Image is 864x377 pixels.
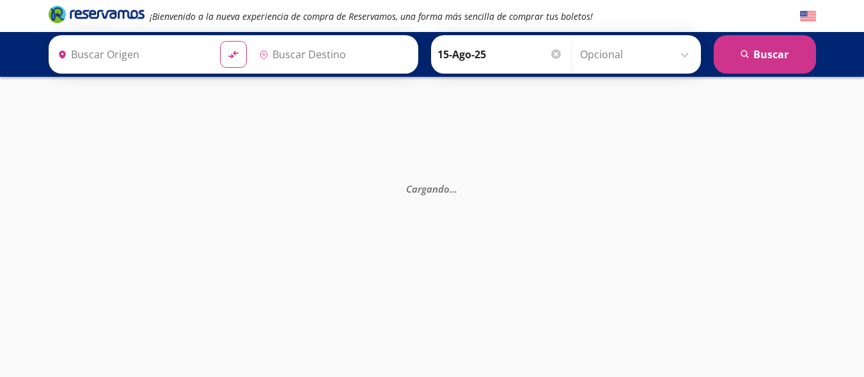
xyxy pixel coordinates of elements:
input: Buscar Destino [254,38,411,70]
input: Elegir Fecha [437,38,563,70]
em: Cargando [406,182,457,195]
span: . [455,182,457,195]
span: . [452,182,455,195]
button: English [800,8,816,24]
span: . [450,182,452,195]
button: Buscar [714,35,816,74]
em: ¡Bienvenido a la nueva experiencia de compra de Reservamos, una forma más sencilla de comprar tus... [150,10,593,22]
i: Brand Logo [49,4,145,24]
input: Opcional [580,38,695,70]
input: Buscar Origen [52,38,210,70]
a: Brand Logo [49,4,145,28]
